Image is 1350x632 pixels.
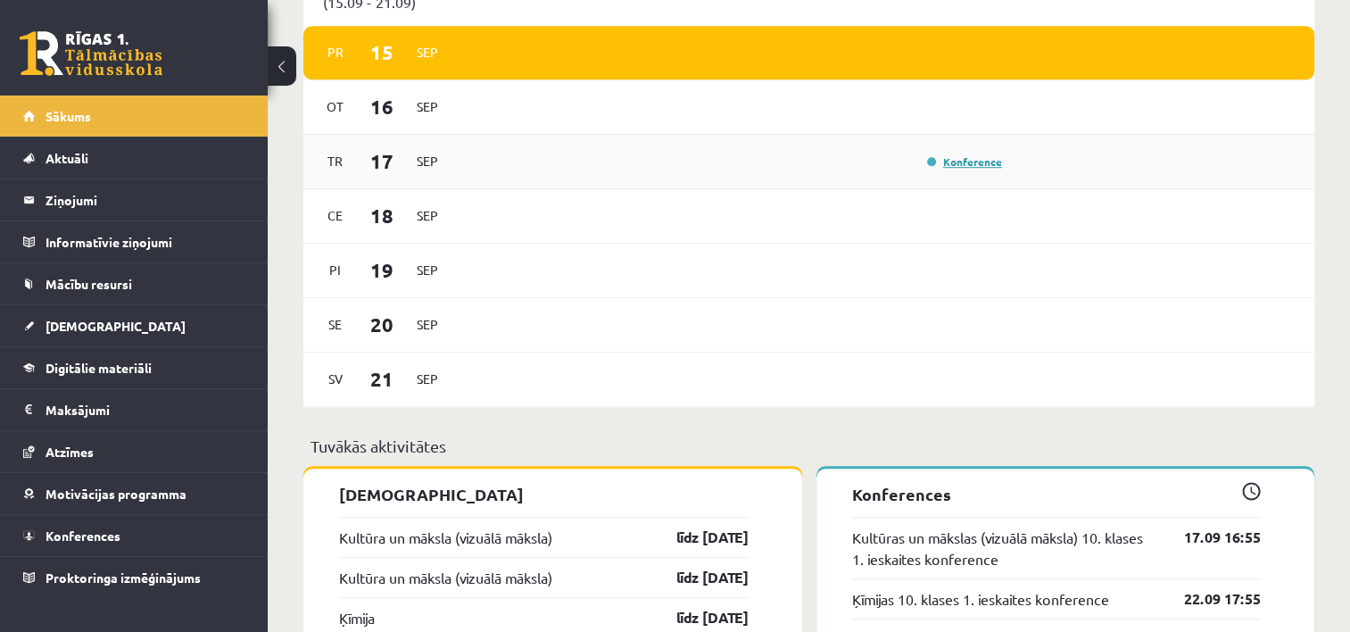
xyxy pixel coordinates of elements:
[46,528,120,544] span: Konferences
[645,607,749,628] a: līdz [DATE]
[354,146,410,176] span: 17
[23,137,245,179] a: Aktuāli
[409,311,446,338] span: Sep
[409,147,446,175] span: Sep
[409,256,446,284] span: Sep
[317,365,354,393] span: Sv
[46,108,91,124] span: Sākums
[339,527,552,548] a: Kultūra un māksla (vizuālā māksla)
[317,38,354,66] span: Pr
[409,202,446,229] span: Sep
[23,515,245,556] a: Konferences
[339,482,749,506] p: [DEMOGRAPHIC_DATA]
[409,365,446,393] span: Sep
[23,431,245,472] a: Atzīmes
[23,179,245,220] a: Ziņojumi
[46,150,88,166] span: Aktuāli
[46,444,94,460] span: Atzīmes
[317,202,354,229] span: Ce
[354,364,410,394] span: 21
[354,201,410,230] span: 18
[46,179,245,220] legend: Ziņojumi
[852,527,1158,570] a: Kultūras un mākslas (vizuālā māksla) 10. klases 1. ieskaites konference
[354,310,410,339] span: 20
[645,527,749,548] a: līdz [DATE]
[46,389,245,430] legend: Maksājumi
[409,38,446,66] span: Sep
[46,360,152,376] span: Digitālie materiāli
[339,607,375,628] a: Ķīmija
[317,256,354,284] span: Pi
[46,276,132,292] span: Mācību resursi
[46,221,245,262] legend: Informatīvie ziņojumi
[46,486,186,502] span: Motivācijas programma
[311,434,1307,458] p: Tuvākās aktivitātes
[23,263,245,304] a: Mācību resursi
[23,221,245,262] a: Informatīvie ziņojumi
[23,96,245,137] a: Sākums
[645,567,749,588] a: līdz [DATE]
[354,92,410,121] span: 16
[354,255,410,285] span: 19
[23,347,245,388] a: Digitālie materiāli
[23,305,245,346] a: [DEMOGRAPHIC_DATA]
[339,567,552,588] a: Kultūra un māksla (vizuālā māksla)
[20,31,162,76] a: Rīgas 1. Tālmācības vidusskola
[46,318,186,334] span: [DEMOGRAPHIC_DATA]
[1157,588,1261,610] a: 22.09 17:55
[409,93,446,121] span: Sep
[852,482,1262,506] p: Konferences
[317,147,354,175] span: Tr
[23,473,245,514] a: Motivācijas programma
[354,37,410,67] span: 15
[317,311,354,338] span: Se
[852,588,1109,610] a: Ķīmijas 10. klases 1. ieskaites konference
[1157,527,1261,548] a: 17.09 16:55
[317,93,354,121] span: Ot
[46,570,201,586] span: Proktoringa izmēģinājums
[23,389,245,430] a: Maksājumi
[23,557,245,598] a: Proktoringa izmēģinājums
[927,154,1002,169] a: Konference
